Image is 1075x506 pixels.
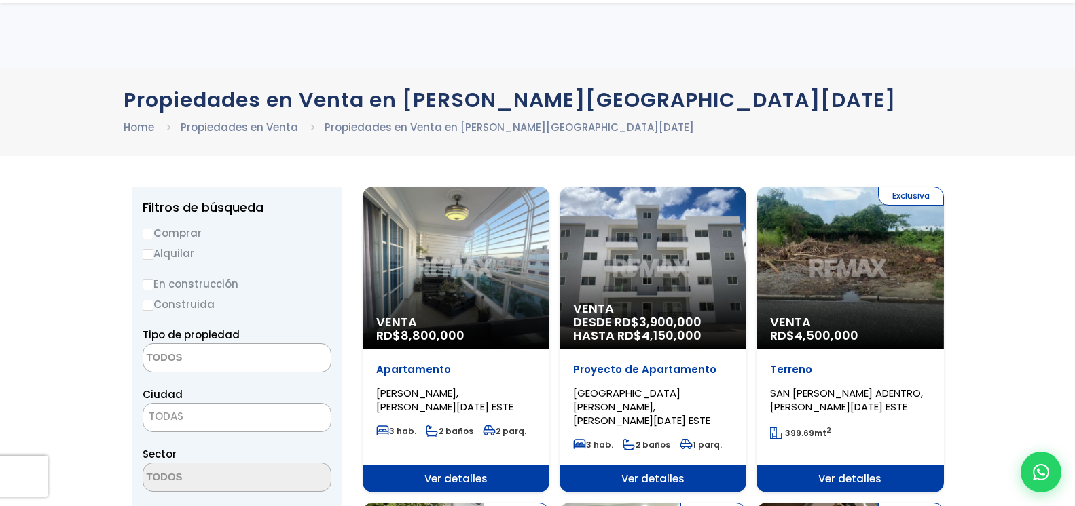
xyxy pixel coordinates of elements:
span: Tipo de propiedad [143,328,240,342]
span: 4,150,000 [642,327,702,344]
a: Exclusiva Venta RD$4,500,000 Terreno SAN [PERSON_NAME] ADENTRO, [PERSON_NAME][DATE] ESTE 399.69mt... [757,187,943,492]
span: Venta [376,315,536,329]
span: 2 parq. [483,425,526,437]
span: [GEOGRAPHIC_DATA][PERSON_NAME], [PERSON_NAME][DATE] ESTE [573,386,710,427]
p: Apartamento [376,363,536,376]
span: SAN [PERSON_NAME] ADENTRO, [PERSON_NAME][DATE] ESTE [770,386,923,414]
a: Home [124,120,154,134]
span: Ver detalles [363,465,549,492]
span: RD$ [376,327,464,344]
span: Ver detalles [757,465,943,492]
span: Exclusiva [878,187,944,206]
span: TODAS [149,409,183,423]
span: 1 parq. [680,439,722,450]
span: 4,500,000 [795,327,858,344]
span: Sector [143,447,177,461]
span: 2 baños [623,439,670,450]
span: Ver detalles [560,465,746,492]
label: En construcción [143,275,331,292]
textarea: Search [143,344,275,373]
span: 3 hab. [573,439,613,450]
span: 8,800,000 [401,327,464,344]
label: Alquilar [143,245,331,262]
span: Ciudad [143,387,183,402]
span: 3 hab. [376,425,416,437]
h2: Filtros de búsqueda [143,201,331,214]
span: 3,900,000 [639,313,702,330]
span: TODAS [143,407,331,426]
input: Construida [143,300,153,311]
a: Venta RD$8,800,000 Apartamento [PERSON_NAME], [PERSON_NAME][DATE] ESTE 3 hab. 2 baños 2 parq. Ver... [363,187,549,492]
a: Venta DESDE RD$3,900,000 HASTA RD$4,150,000 Proyecto de Apartamento [GEOGRAPHIC_DATA][PERSON_NAME... [560,187,746,492]
input: Comprar [143,229,153,239]
span: 399.69 [785,427,814,439]
span: RD$ [770,327,858,344]
label: Comprar [143,225,331,241]
sup: 2 [826,425,831,435]
h1: Propiedades en Venta en [PERSON_NAME][GEOGRAPHIC_DATA][DATE] [124,88,952,112]
span: Venta [573,302,733,315]
label: Construida [143,296,331,313]
input: En construcción [143,279,153,290]
li: Propiedades en Venta en [PERSON_NAME][GEOGRAPHIC_DATA][DATE] [325,119,694,136]
span: DESDE RD$ [573,315,733,343]
span: Venta [770,315,930,329]
p: Terreno [770,363,930,376]
p: Proyecto de Apartamento [573,363,733,376]
span: TODAS [143,403,331,432]
span: [PERSON_NAME], [PERSON_NAME][DATE] ESTE [376,386,513,414]
input: Alquilar [143,249,153,260]
a: Propiedades en Venta [181,120,298,134]
span: 2 baños [426,425,473,437]
span: HASTA RD$ [573,329,733,343]
span: mt [770,427,831,439]
textarea: Search [143,463,275,492]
